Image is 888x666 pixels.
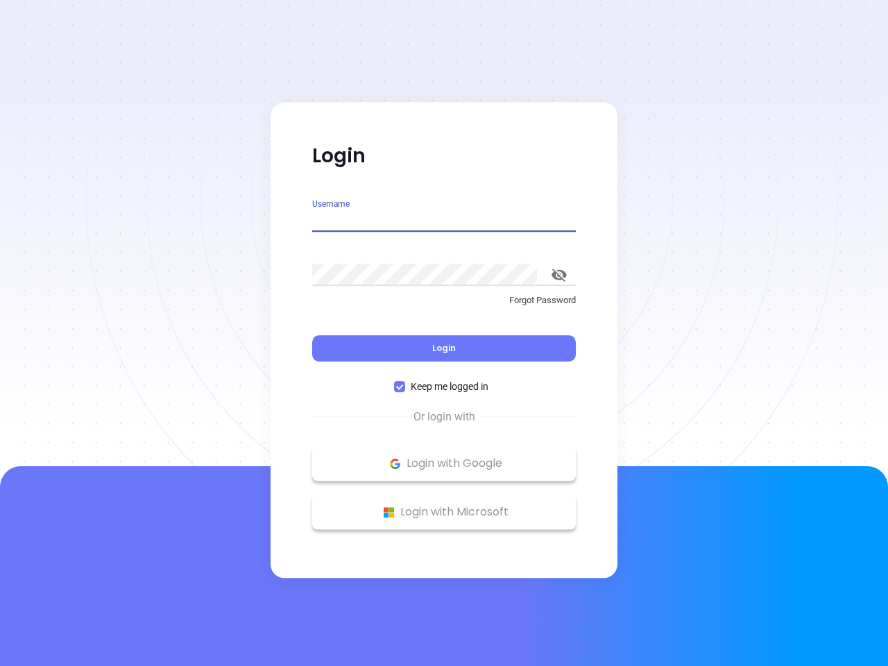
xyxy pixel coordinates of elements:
[432,342,456,354] span: Login
[312,144,576,169] p: Login
[312,335,576,361] button: Login
[312,495,576,529] button: Microsoft Logo Login with Microsoft
[386,455,404,472] img: Google Logo
[380,504,398,521] img: Microsoft Logo
[543,258,576,291] button: toggle password visibility
[319,502,569,522] p: Login with Microsoft
[312,200,350,208] label: Username
[319,453,569,474] p: Login with Google
[405,379,494,394] span: Keep me logged in
[312,446,576,481] button: Google Logo Login with Google
[312,293,576,307] p: Forgot Password
[312,293,576,318] a: Forgot Password
[407,409,482,425] span: Or login with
